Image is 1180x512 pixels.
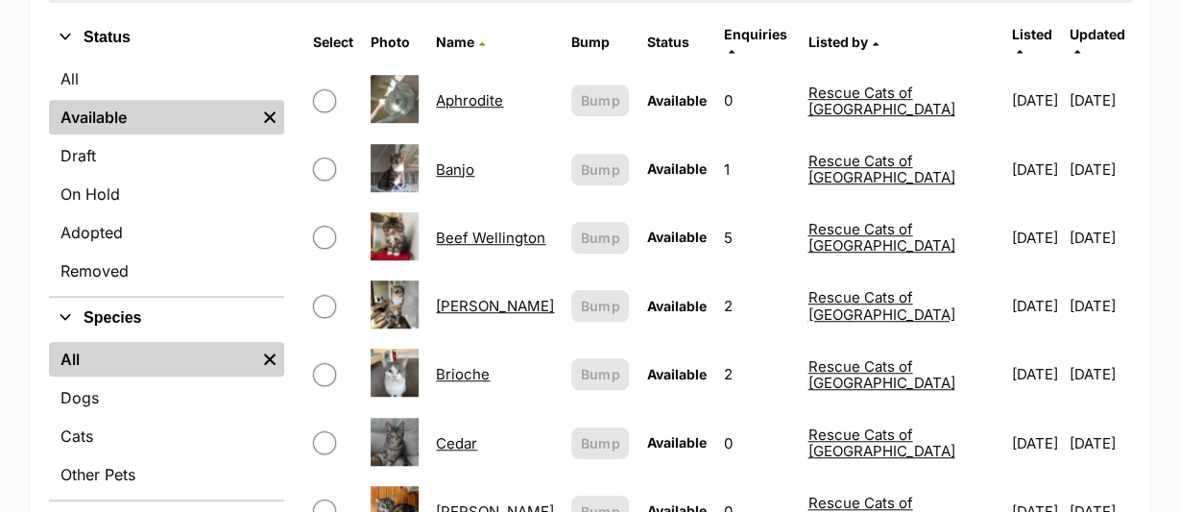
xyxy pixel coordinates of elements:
span: Available [646,92,706,109]
button: Species [49,305,284,330]
div: Species [49,338,284,500]
button: Bump [571,358,629,390]
a: Removed [49,254,284,288]
span: Available [646,160,706,177]
span: Bump [581,296,619,316]
a: Cedar [436,434,477,452]
td: 2 [715,341,798,407]
span: Listed [1012,26,1052,42]
span: Bump [581,433,619,453]
span: Available [646,229,706,245]
button: Status [49,25,284,50]
button: Bump [571,222,629,254]
span: Bump [581,228,619,248]
a: Adopted [49,215,284,250]
td: [DATE] [1004,410,1068,476]
td: 5 [715,205,798,271]
a: Other Pets [49,457,284,492]
a: Beef Wellington [436,229,545,247]
td: 0 [715,410,798,476]
a: Listed [1012,26,1052,58]
span: Bump [581,159,619,180]
span: Bump [581,90,619,110]
th: Photo [363,19,426,65]
th: Select [305,19,361,65]
a: Rescue Cats of [GEOGRAPHIC_DATA] [807,426,954,460]
a: Rescue Cats of [GEOGRAPHIC_DATA] [807,84,954,118]
a: Dogs [49,380,284,415]
span: Listed by [807,34,867,50]
a: Updated [1070,26,1125,58]
a: Rescue Cats of [GEOGRAPHIC_DATA] [807,152,954,186]
span: Bump [581,364,619,384]
td: 2 [715,273,798,339]
a: Rescue Cats of [GEOGRAPHIC_DATA] [807,288,954,323]
a: Name [436,34,485,50]
a: Aphrodite [436,91,503,110]
button: Bump [571,154,629,185]
span: Updated [1070,26,1125,42]
a: Rescue Cats of [GEOGRAPHIC_DATA] [807,220,954,255]
td: [DATE] [1070,136,1129,203]
a: Brioche [436,365,490,383]
td: 1 [715,136,798,203]
a: [PERSON_NAME] [436,297,554,315]
a: On Hold [49,177,284,211]
a: Enquiries [723,26,786,58]
span: Available [646,366,706,382]
a: Draft [49,138,284,173]
td: [DATE] [1070,273,1129,339]
button: Bump [571,427,629,459]
td: [DATE] [1004,273,1068,339]
a: Rescue Cats of [GEOGRAPHIC_DATA] [807,357,954,392]
a: Banjo [436,160,474,179]
td: [DATE] [1004,205,1068,271]
a: Listed by [807,34,878,50]
td: 0 [715,67,798,134]
a: All [49,342,255,377]
td: [DATE] [1070,410,1129,476]
span: translation missing: en.admin.listings.index.attributes.enquiries [723,26,786,42]
a: Available [49,100,255,134]
a: Cats [49,419,284,453]
div: Status [49,58,284,296]
td: [DATE] [1004,136,1068,203]
a: All [49,61,284,96]
th: Status [638,19,713,65]
a: Remove filter [255,100,284,134]
td: [DATE] [1004,341,1068,407]
span: Available [646,434,706,451]
a: Remove filter [255,342,284,377]
th: Bump [564,19,637,65]
td: [DATE] [1070,341,1129,407]
td: [DATE] [1004,67,1068,134]
button: Bump [571,85,629,116]
span: Name [436,34,474,50]
td: [DATE] [1070,205,1129,271]
span: Available [646,298,706,314]
button: Bump [571,290,629,322]
td: [DATE] [1070,67,1129,134]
